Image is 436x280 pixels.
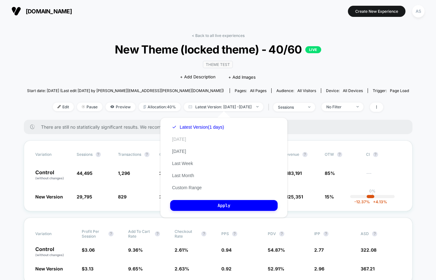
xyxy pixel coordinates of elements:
span: New Theme (locked theme) - 40/60 [46,43,390,56]
span: all devices [343,88,363,93]
span: Latest Version: [DATE] - [DATE] [184,103,263,111]
button: ? [279,231,284,236]
span: (without changes) [35,176,64,180]
span: Variation [35,229,70,239]
span: 54.87 % [268,247,285,253]
p: | [372,193,373,198]
button: ? [108,231,114,236]
span: 29,795 [77,194,92,199]
span: PPS [221,231,229,236]
button: ? [96,152,101,157]
button: ? [372,231,377,236]
span: Checkout Rate [175,229,198,239]
span: 2.63 % [175,266,189,271]
div: No Filter [326,104,352,109]
span: 125,351 [286,194,303,199]
button: Last Month [170,173,196,178]
span: + Add Images [228,75,256,80]
button: Custom Range [170,185,204,190]
span: Start date: [DATE] (Last edit [DATE] by [PERSON_NAME][EMAIL_ADDRESS][PERSON_NAME][DOMAIN_NAME]) [27,88,224,93]
span: New Version [35,194,63,199]
span: Transactions [118,152,141,157]
img: calendar [189,105,192,108]
button: [DOMAIN_NAME] [10,6,74,16]
button: ? [337,152,342,157]
span: 85% [325,170,335,176]
div: Audience: [276,88,316,93]
button: Apply [170,200,278,211]
span: $ [82,247,95,253]
span: Pause [77,103,102,111]
span: Theme Test [203,61,233,68]
span: Add To Cart Rate [128,229,152,239]
span: Profit Per Session [82,229,105,239]
button: Create New Experience [348,6,405,17]
img: end [308,106,310,108]
span: -12.37 % [354,199,370,204]
button: [DATE] [170,148,188,154]
div: Pages: [235,88,266,93]
span: 0.94 [221,247,232,253]
button: AS [410,5,426,18]
img: end [82,105,85,108]
span: Edit [53,103,74,111]
span: 829 [118,194,127,199]
span: 9.65 % [128,266,143,271]
span: IPP [314,231,320,236]
span: 322.08 [361,247,377,253]
button: [DATE] [170,136,188,142]
span: | [266,103,273,112]
span: [DOMAIN_NAME] [26,8,72,15]
span: 44,495 [77,170,93,176]
span: --- [366,171,401,181]
button: Latest Version(1 days) [170,124,226,130]
span: Device: [321,88,368,93]
p: Control [35,247,75,257]
span: There are still no statistically significant results. We recommend waiting a few more days [41,124,400,130]
p: 0% [369,189,376,193]
span: Allocation: 40% [139,103,181,111]
span: Preview [106,103,135,111]
button: ? [373,152,378,157]
span: + Add Description [180,74,216,80]
span: all pages [250,88,266,93]
span: 2.96 [314,266,324,271]
img: Visually logo [11,6,21,16]
span: 367.21 [361,266,375,271]
img: end [256,106,259,107]
button: ? [201,231,206,236]
span: Variation [35,152,70,157]
span: 4.13 % [370,199,387,204]
span: (without changes) [35,253,64,257]
span: All Visitors [297,88,316,93]
span: 3.13 [85,266,93,271]
span: 183,191 [286,170,302,176]
span: $ [82,266,93,271]
span: 52.91 % [268,266,284,271]
span: 0.92 [221,266,232,271]
span: Sessions [77,152,93,157]
div: sessions [278,105,303,110]
button: ? [323,231,329,236]
button: ? [232,231,237,236]
div: AS [412,5,425,18]
span: ASD [361,231,369,236]
img: end [356,106,359,107]
span: 1,296 [118,170,130,176]
span: + [373,199,376,204]
span: 2.61 % [175,247,188,253]
span: New Version [35,266,63,271]
span: 2.77 [314,247,324,253]
a: < Back to all live experiences [192,33,245,38]
button: ? [155,231,160,236]
span: Page Load [390,88,409,93]
span: $ [283,194,303,199]
span: OTW [325,152,360,157]
span: CI [366,152,401,157]
span: 9.36 % [128,247,143,253]
span: 3.06 [85,247,95,253]
img: edit [58,105,61,108]
span: PDV [268,231,276,236]
span: 15% [325,194,334,199]
button: Last Week [170,161,195,166]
